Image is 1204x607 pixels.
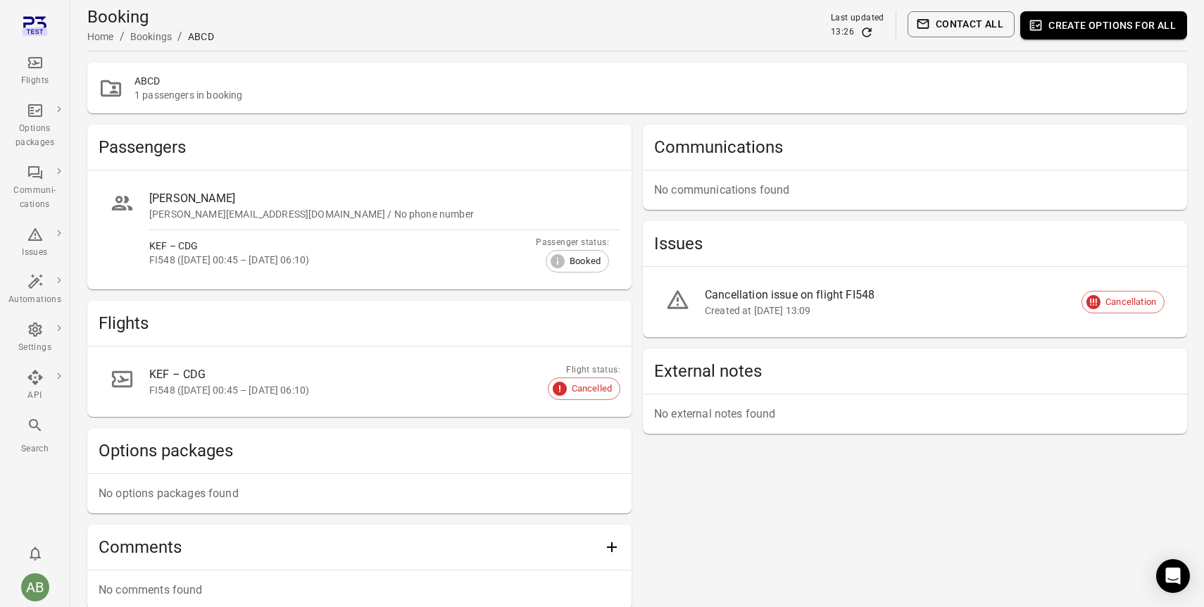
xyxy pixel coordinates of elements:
button: Notifications [21,539,49,568]
button: Refresh data [860,25,874,39]
a: Options packages [3,98,67,154]
button: Add comment [598,533,626,561]
h1: Booking [87,6,214,28]
a: [PERSON_NAME][PERSON_NAME][EMAIL_ADDRESS][DOMAIN_NAME] / No phone number [99,182,620,230]
button: Contact all [908,11,1015,37]
div: Bookings [130,30,172,44]
p: No options packages found [99,485,620,502]
h2: Flights [99,312,620,334]
h2: Communications [654,136,1176,158]
h2: Issues [654,232,1176,255]
div: Open Intercom Messenger [1156,559,1190,593]
h2: Options packages [99,439,620,462]
div: ABCD [188,30,214,44]
div: KEF – CDG [149,239,536,253]
h2: ABCD [134,74,1176,88]
a: KEF – CDGFI548 ([DATE] 00:45 – [DATE] 06:10)Passenger status:Booked [99,230,620,278]
div: Issues [8,246,61,260]
div: Cancellation issue on flight FI548 [705,287,1076,303]
button: Search [3,413,67,460]
span: Cancelled [564,382,620,396]
div: Created at [DATE] 13:09 [705,303,1076,318]
a: Flights [3,50,67,92]
span: Booked [562,254,608,268]
div: FI548 ([DATE] 00:45 – [DATE] 06:10) [149,253,536,267]
a: Communi-cations [3,160,67,216]
div: AB [21,573,49,601]
span: Cancellation [1098,295,1164,309]
div: Flight status: [548,363,620,377]
div: Flights [8,74,61,88]
button: Create options for all [1020,11,1187,39]
div: KEF – CDG [149,366,587,383]
div: Communi-cations [8,184,61,212]
a: Home [87,31,114,42]
div: Settings [8,341,61,355]
div: FI548 ([DATE] 00:45 – [DATE] 06:10) [149,383,587,397]
div: Passenger status: [536,236,609,250]
div: 1 passengers in booking [134,88,1176,102]
button: Aslaug Bjarnadottir [15,568,55,607]
p: No comments found [99,582,620,599]
a: Issues [3,222,67,264]
a: API [3,365,67,407]
div: 13:26 [831,25,854,39]
li: / [177,28,182,45]
p: No communications found [654,182,1176,199]
div: [PERSON_NAME][EMAIL_ADDRESS][DOMAIN_NAME] / No phone number [149,207,609,221]
div: Last updated [831,11,884,25]
h2: Passengers [99,136,620,158]
div: Search [8,442,61,456]
a: Settings [3,317,67,359]
div: API [8,389,61,403]
li: / [120,28,125,45]
div: Options packages [8,122,61,150]
a: Automations [3,269,67,311]
p: No external notes found [654,406,1176,423]
div: [PERSON_NAME] [149,190,609,207]
div: Automations [8,293,61,307]
nav: Breadcrumbs [87,28,214,45]
h2: Comments [99,536,598,558]
a: KEF – CDGFI548 ([DATE] 00:45 – [DATE] 06:10) [99,358,620,406]
h2: External notes [654,360,1176,382]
